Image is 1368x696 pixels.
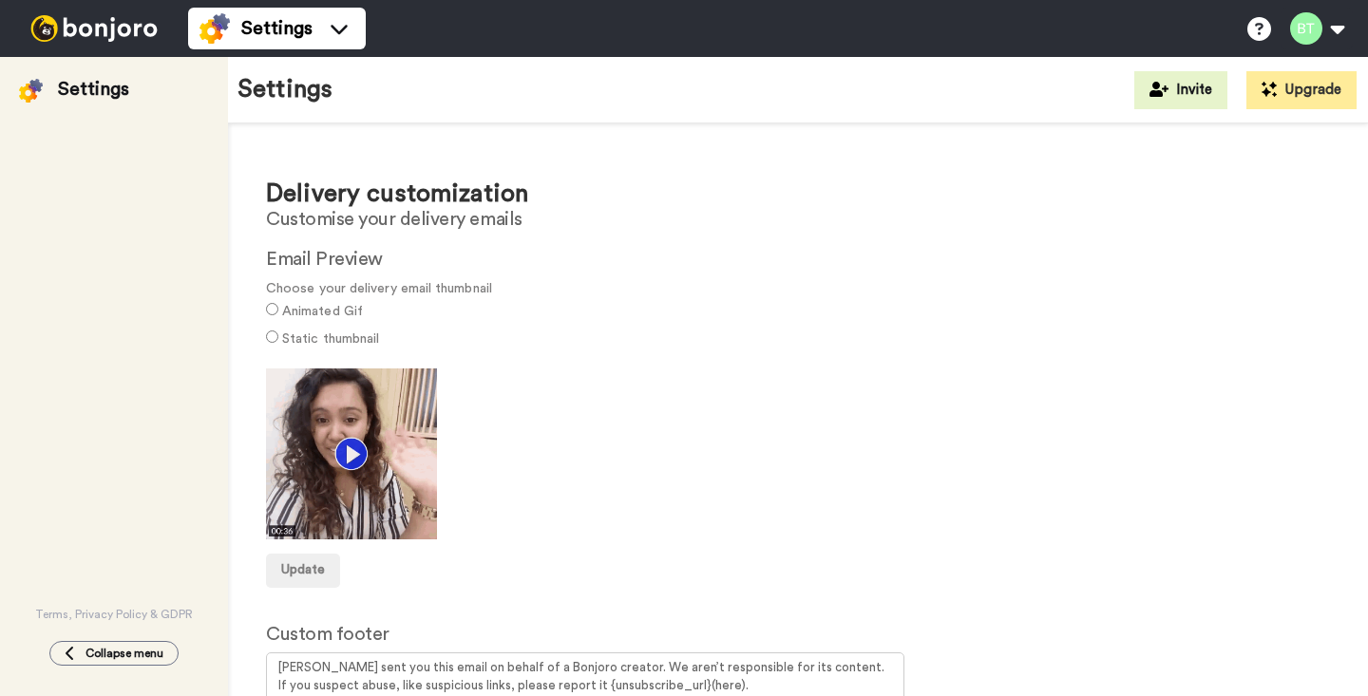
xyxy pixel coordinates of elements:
button: Update [266,554,340,588]
button: Upgrade [1246,71,1357,109]
h1: Settings [237,76,332,103]
h1: Delivery customization [266,180,1330,208]
label: Static thumbnail [282,329,379,349]
span: Collapse menu [85,646,163,661]
img: bj-logo-header-white.svg [23,15,165,42]
img: settings-colored.svg [199,13,230,44]
img: settings-colored.svg [19,79,43,103]
span: Update [281,563,325,576]
div: Settings [58,76,129,103]
button: Collapse menu [49,641,179,666]
button: Invite [1134,71,1227,109]
h2: Customise your delivery emails [266,209,1330,230]
label: Custom footer [266,621,389,649]
span: Settings [241,15,313,42]
img: c713b795-656f-4edb-9759-2201f17354ac.gif [266,368,437,539]
h2: Email Preview [266,249,1330,270]
label: Animated Gif [282,302,363,322]
span: Choose your delivery email thumbnail [266,279,1330,299]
